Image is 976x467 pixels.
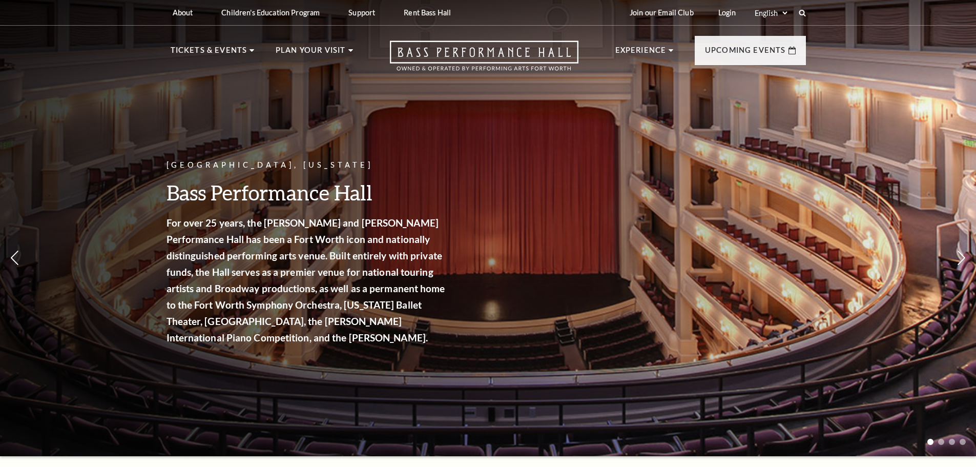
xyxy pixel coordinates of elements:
[167,159,448,172] p: [GEOGRAPHIC_DATA], [US_STATE]
[705,44,786,63] p: Upcoming Events
[221,8,320,17] p: Children's Education Program
[404,8,451,17] p: Rent Bass Hall
[753,8,789,18] select: Select:
[167,179,448,206] h3: Bass Performance Hall
[173,8,193,17] p: About
[276,44,346,63] p: Plan Your Visit
[615,44,667,63] p: Experience
[348,8,375,17] p: Support
[171,44,247,63] p: Tickets & Events
[167,217,445,343] strong: For over 25 years, the [PERSON_NAME] and [PERSON_NAME] Performance Hall has been a Fort Worth ico...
